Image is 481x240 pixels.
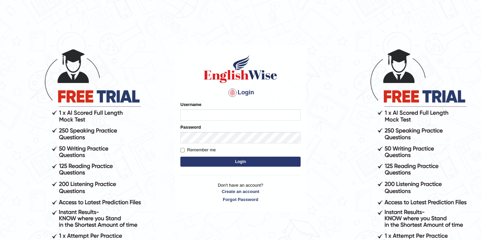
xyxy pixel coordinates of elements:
label: Username [180,101,201,108]
h4: Login [180,87,301,98]
a: Create an account [180,188,301,195]
button: Login [180,157,301,167]
input: Remember me [180,148,185,152]
p: Don't have an account? [180,182,301,203]
img: Logo of English Wise sign in for intelligent practice with AI [202,54,279,84]
label: Remember me [180,147,216,153]
a: Forgot Password [180,196,301,203]
label: Password [180,124,201,130]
